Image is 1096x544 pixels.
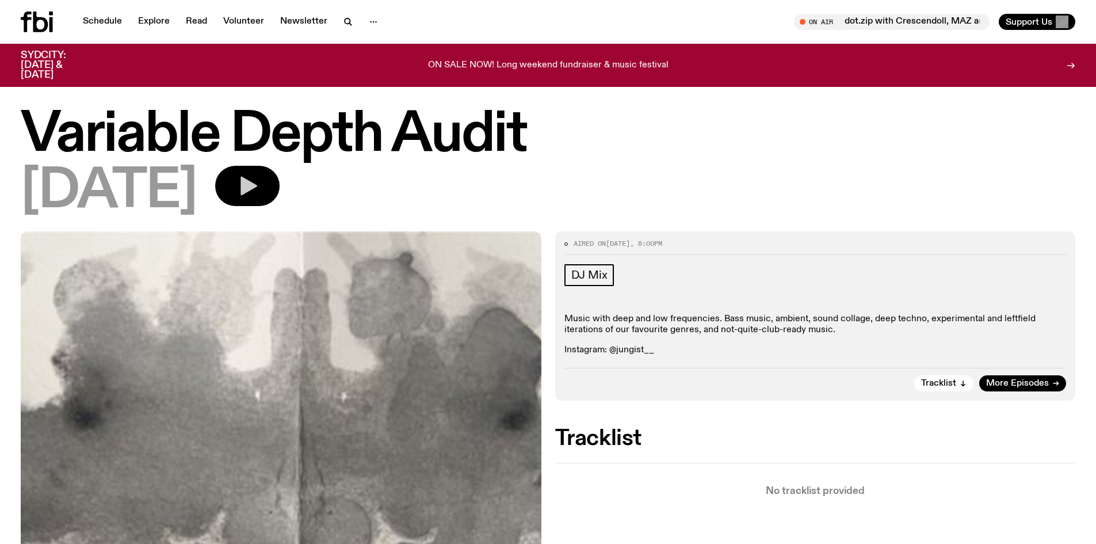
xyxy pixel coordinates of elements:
span: [DATE] [21,166,197,218]
span: Support Us [1006,17,1052,27]
h1: Variable Depth Audit [21,109,1075,161]
span: , 8:00pm [630,239,662,248]
a: Schedule [76,14,129,30]
button: Tracklist [914,375,973,391]
p: ON SALE NOW! Long weekend fundraiser & music festival [428,60,669,71]
a: Read [179,14,214,30]
span: More Episodes [986,379,1049,388]
p: Instagram: @jungist__ [564,345,1067,356]
a: Newsletter [273,14,334,30]
span: Aired on [574,239,606,248]
h3: SYDCITY: [DATE] & [DATE] [21,51,94,80]
a: Volunteer [216,14,271,30]
button: Support Us [999,14,1075,30]
a: More Episodes [979,375,1066,391]
span: Tracklist [921,379,956,388]
span: DJ Mix [571,269,608,281]
p: No tracklist provided [555,486,1076,496]
button: On Airdot.zip with Crescendoll, MAZ and 3URIE [794,14,990,30]
a: Explore [131,14,177,30]
h2: Tracklist [555,428,1076,449]
p: Music with deep and low frequencies. Bass music, ambient, sound collage, deep techno, experimenta... [564,314,1067,336]
a: DJ Mix [564,264,614,286]
span: [DATE] [606,239,630,248]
